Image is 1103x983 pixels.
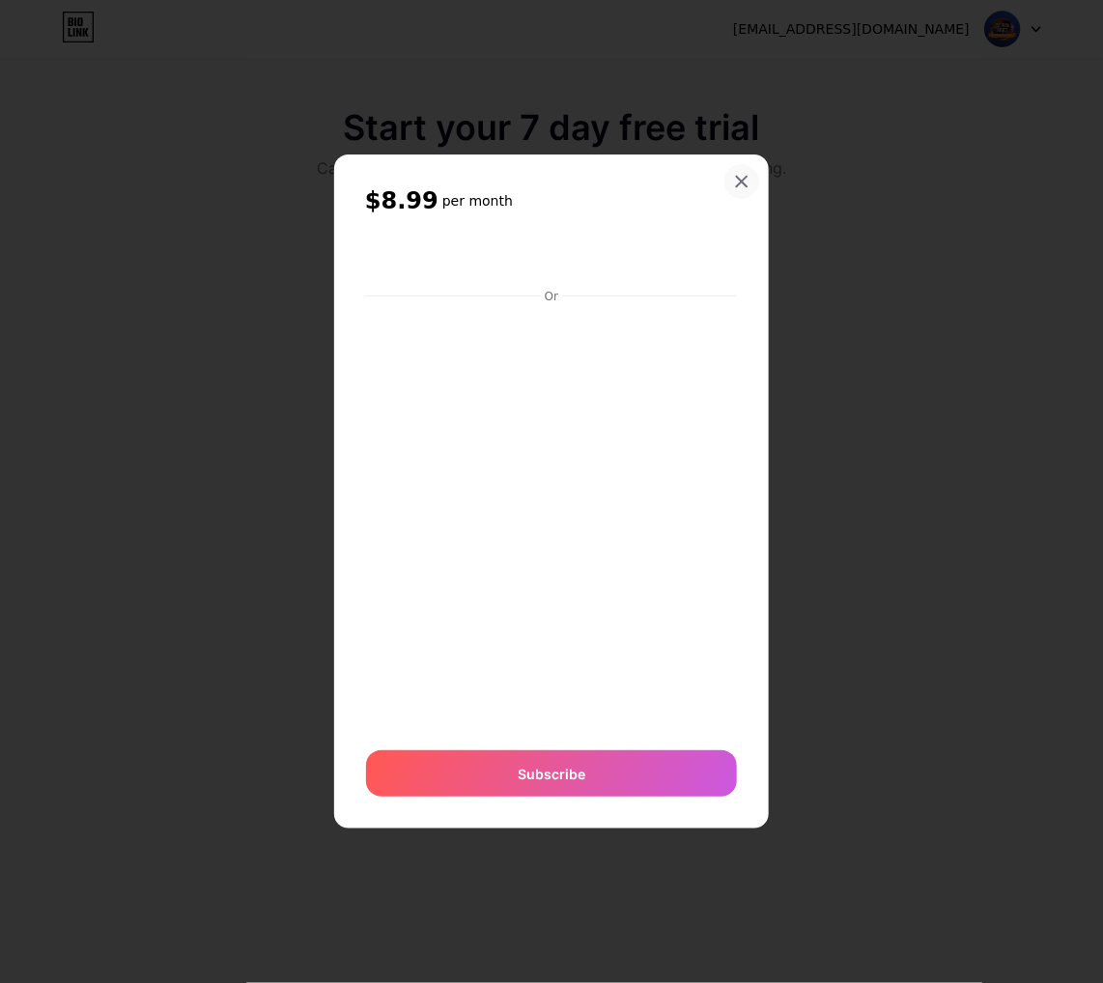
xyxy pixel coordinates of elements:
h6: per month [442,191,513,211]
iframe: Secure payment button frame [366,237,737,283]
span: Subscribe [518,764,585,784]
span: $8.99 [365,185,438,216]
iframe: Secure payment input frame [362,306,741,732]
div: Or [541,289,562,304]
